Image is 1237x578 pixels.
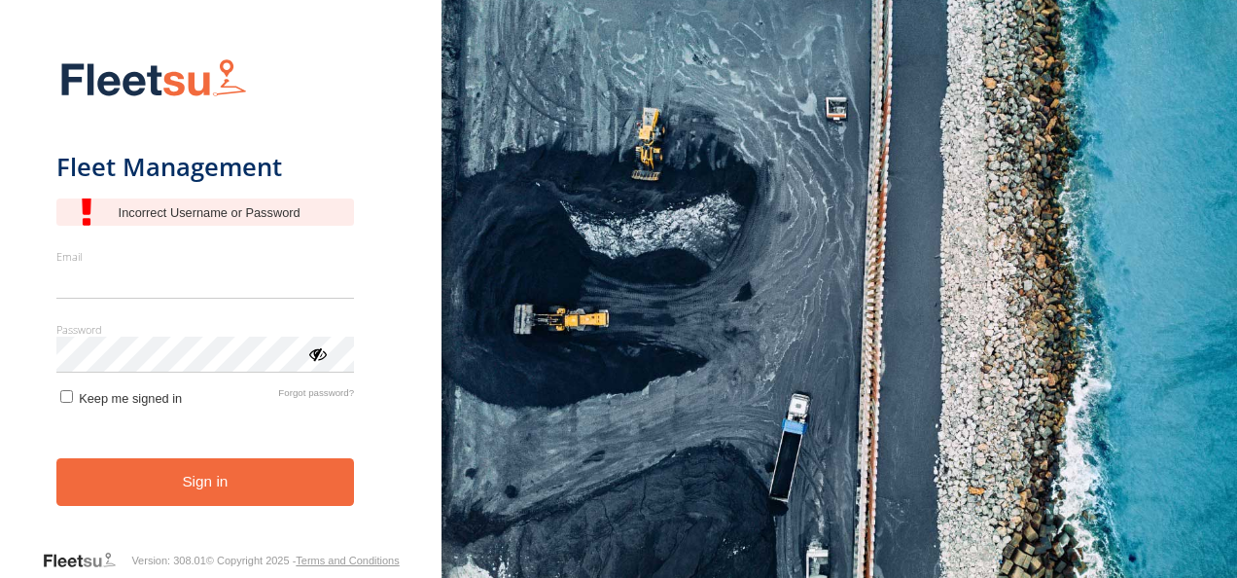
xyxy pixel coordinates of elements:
[42,551,131,570] a: Visit our Website
[79,391,182,406] span: Keep me signed in
[131,555,205,566] div: Version: 308.01
[56,458,355,506] button: Sign in
[278,387,354,406] a: Forgot password?
[60,390,73,403] input: Keep me signed in
[56,151,355,183] h1: Fleet Management
[206,555,400,566] div: © Copyright 2025 -
[56,249,355,264] label: Email
[56,54,251,104] img: Fleetsu
[56,322,355,337] label: Password
[56,47,386,549] form: main
[307,343,327,363] div: ViewPassword
[296,555,399,566] a: Terms and Conditions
